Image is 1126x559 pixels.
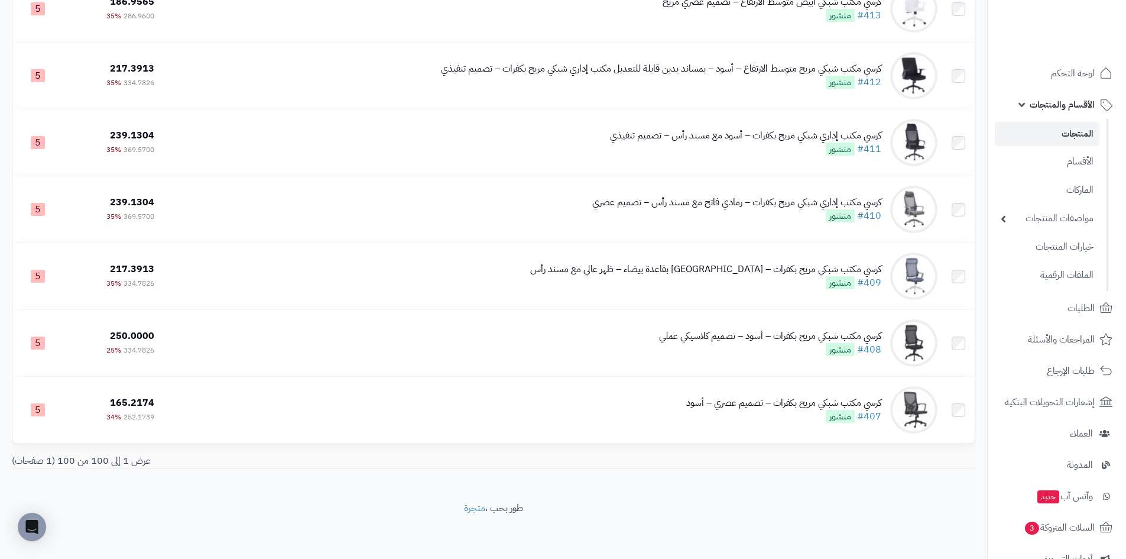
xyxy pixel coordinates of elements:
span: 5 [31,203,45,216]
a: #410 [857,209,881,223]
span: 34% [106,412,121,422]
span: المدونة [1067,457,1093,473]
a: طلبات الإرجاع [995,357,1119,385]
span: منشور [826,209,855,222]
span: العملاء [1070,425,1093,442]
span: منشور [826,276,855,289]
span: طلبات الإرجاع [1047,363,1095,379]
div: عرض 1 إلى 100 من 100 (1 صفحات) [3,454,494,468]
span: منشور [826,410,855,423]
a: المدونة [995,451,1119,479]
span: 334.7826 [124,77,154,88]
span: منشور [826,76,855,89]
span: 5 [31,270,45,283]
span: 5 [31,136,45,149]
span: 369.5700 [124,211,154,222]
a: خيارات المنتجات [995,234,1099,260]
div: كرسي مكتب شبكي مريح بكفرات – أسود – تصميم كلاسيكي عملي [659,329,881,343]
a: #408 [857,342,881,357]
img: logo-2.png [1046,33,1115,58]
img: كرسي مكتب شبكي مريح متوسط الارتفاع – أسود – بمساند يدين قابلة للتعديل مكتب إداري شبكي مريح بكفرات... [890,52,937,99]
span: 5 [31,69,45,82]
a: #413 [857,8,881,22]
a: الطلبات [995,294,1119,322]
a: المراجعات والأسئلة [995,325,1119,354]
span: 334.7826 [124,278,154,289]
span: لوحة التحكم [1051,65,1095,82]
span: 3 [1025,522,1039,535]
img: كرسي مكتب شبكي مريح بكفرات – تصميم عصري – أسود [890,386,937,434]
a: #411 [857,142,881,156]
span: السلات المتروكة [1024,519,1095,536]
span: منشور [826,343,855,356]
span: 217.3913 [110,62,154,76]
div: كرسي مكتب شبكي مريح متوسط الارتفاع – أسود – بمساند يدين قابلة للتعديل مكتب إداري شبكي مريح بكفرات... [441,62,881,76]
span: إشعارات التحويلات البنكية [1005,394,1095,411]
a: الملفات الرقمية [995,263,1099,288]
div: كرسي مكتب إداري شبكي مريح بكفرات – أسود مع مسند رأس – تصميم تنفيذي [610,129,881,143]
span: 35% [106,11,121,21]
a: العملاء [995,419,1119,448]
div: Open Intercom Messenger [18,513,46,541]
a: #412 [857,75,881,89]
span: الطلبات [1067,300,1095,316]
span: جديد [1037,490,1059,503]
a: متجرة [464,501,485,515]
span: الأقسام والمنتجات [1030,96,1095,113]
a: المنتجات [995,122,1099,146]
a: الماركات [995,177,1099,203]
a: السلات المتروكة3 [995,513,1119,542]
img: كرسي مكتب إداري شبكي مريح بكفرات – أسود مع مسند رأس – تصميم تنفيذي [890,119,937,166]
span: 25% [106,345,121,356]
a: #407 [857,409,881,424]
div: كرسي مكتب شبكي مريح بكفرات – [GEOGRAPHIC_DATA] بقاعدة بيضاء – ظهر عالي مع مسند رأس [530,263,881,276]
a: وآتس آبجديد [995,482,1119,510]
div: كرسي مكتب شبكي مريح بكفرات – تصميم عصري – أسود [686,396,881,410]
span: منشور [826,9,855,22]
span: 5 [31,2,45,15]
span: 5 [31,403,45,416]
span: 250.0000 [110,329,154,343]
a: مواصفات المنتجات [995,206,1099,231]
span: 5 [31,337,45,350]
span: 239.1304 [110,195,154,209]
span: 35% [106,144,121,155]
img: كرسي مكتب إداري شبكي مريح بكفرات – رمادي فاتح مع مسند رأس – تصميم عصري [890,186,937,233]
span: منشور [826,143,855,156]
a: الأقسام [995,149,1099,175]
span: 334.7826 [124,345,154,356]
div: كرسي مكتب إداري شبكي مريح بكفرات – رمادي فاتح مع مسند رأس – تصميم عصري [592,196,881,209]
span: 217.3913 [110,262,154,276]
span: 369.5700 [124,144,154,155]
a: لوحة التحكم [995,59,1119,88]
img: كرسي مكتب شبكي مريح بكفرات – أسود – تصميم كلاسيكي عملي [890,319,937,367]
span: المراجعات والأسئلة [1028,331,1095,348]
a: #409 [857,276,881,290]
span: 286.9600 [124,11,154,21]
span: وآتس آب [1036,488,1093,505]
span: 239.1304 [110,128,154,143]
a: إشعارات التحويلات البنكية [995,388,1119,416]
span: 35% [106,278,121,289]
span: 252.1739 [124,412,154,422]
span: 165.2174 [110,396,154,410]
span: 35% [106,77,121,88]
span: 35% [106,211,121,222]
img: كرسي مكتب شبكي مريح بكفرات – رمادي بقاعدة بيضاء – ظهر عالي مع مسند رأس [890,253,937,300]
